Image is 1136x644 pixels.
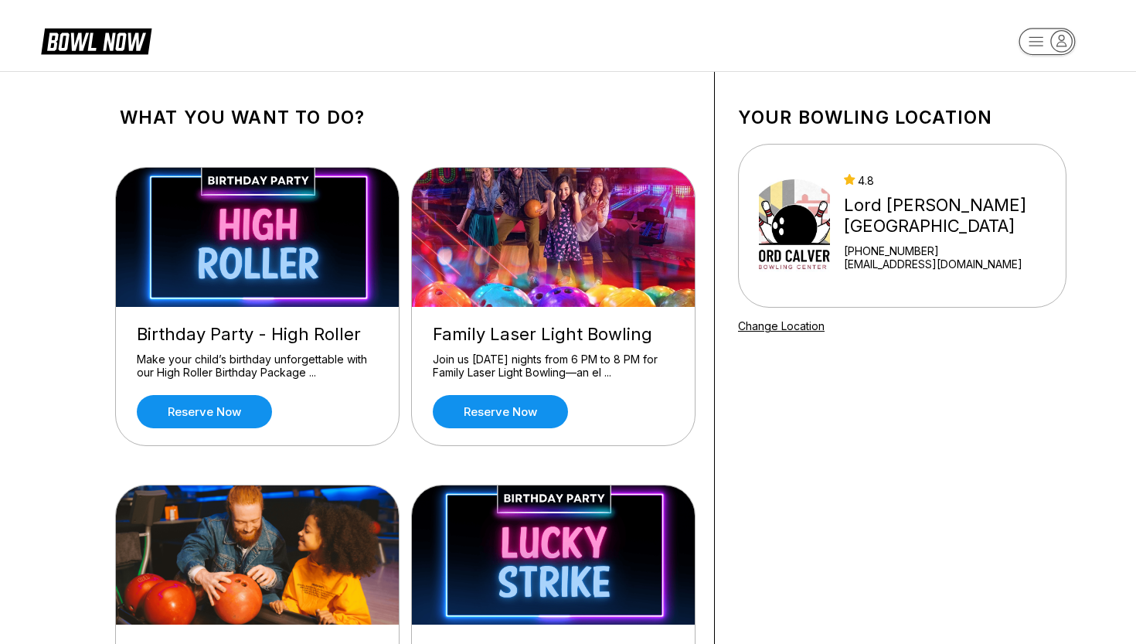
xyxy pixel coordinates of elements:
div: Join us [DATE] nights from 6 PM to 8 PM for Family Laser Light Bowling—an el ... [433,353,674,380]
div: Lord [PERSON_NAME][GEOGRAPHIC_DATA] [844,195,1059,237]
img: Birthday Party - Lucky Strike [412,486,696,625]
div: 4.8 [844,174,1059,187]
img: Family Laser Light Bowling [412,168,696,307]
a: Change Location [738,319,825,332]
a: [EMAIL_ADDRESS][DOMAIN_NAME] [844,257,1059,271]
div: Birthday Party - High Roller [137,324,378,345]
div: Family Laser Light Bowling [433,324,674,345]
h1: What you want to do? [120,107,691,128]
a: Reserve now [433,395,568,428]
a: Reserve now [137,395,272,428]
img: HES Spirit Day - MLK Day [116,486,400,625]
img: Lord Calvert Bowling Center [759,168,830,284]
h1: Your bowling location [738,107,1066,128]
div: Make your child’s birthday unforgettable with our High Roller Birthday Package ... [137,353,378,380]
img: Birthday Party - High Roller [116,168,400,307]
div: [PHONE_NUMBER] [844,244,1059,257]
